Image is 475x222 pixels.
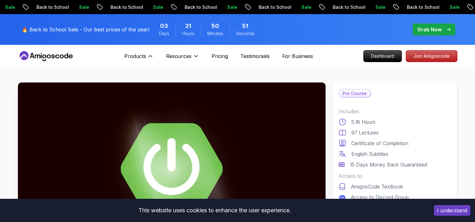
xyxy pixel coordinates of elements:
[159,30,169,37] span: Days
[207,30,223,37] span: Minutes
[180,4,222,10] p: Back to School
[282,52,313,60] a: For Business
[124,52,146,60] p: Products
[406,50,457,62] p: Join Amigoscode
[240,52,270,60] a: Testimonials
[328,4,370,10] p: Back to School
[236,30,255,37] span: Seconds
[211,22,219,30] span: 50 Minutes
[74,4,94,10] p: Sale
[160,22,168,30] span: 3 Days
[402,4,445,10] p: Back to School
[254,4,296,10] p: Back to School
[166,52,199,65] button: Resources
[417,26,442,33] p: Grab Now
[148,4,168,10] p: Sale
[5,203,424,217] div: This website uses cookies to enhance the user experience.
[434,205,470,216] button: Accept cookies
[445,4,465,10] p: Sale
[166,52,192,60] p: Resources
[296,4,316,10] p: Sale
[22,26,149,33] p: 🔥 Back to School Sale - Our best prices of the year!
[406,50,457,62] a: Join Amigoscode
[124,52,154,65] button: Products
[363,50,402,62] a: Dashboard
[31,4,74,10] p: Back to School
[185,22,191,30] span: 21 Hours
[182,30,194,37] span: Hours
[212,52,228,60] a: Pricing
[105,4,148,10] p: Back to School
[370,4,391,10] p: Sale
[222,4,242,10] p: Sale
[364,50,402,62] p: Dashboard
[242,22,248,30] span: 51 Seconds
